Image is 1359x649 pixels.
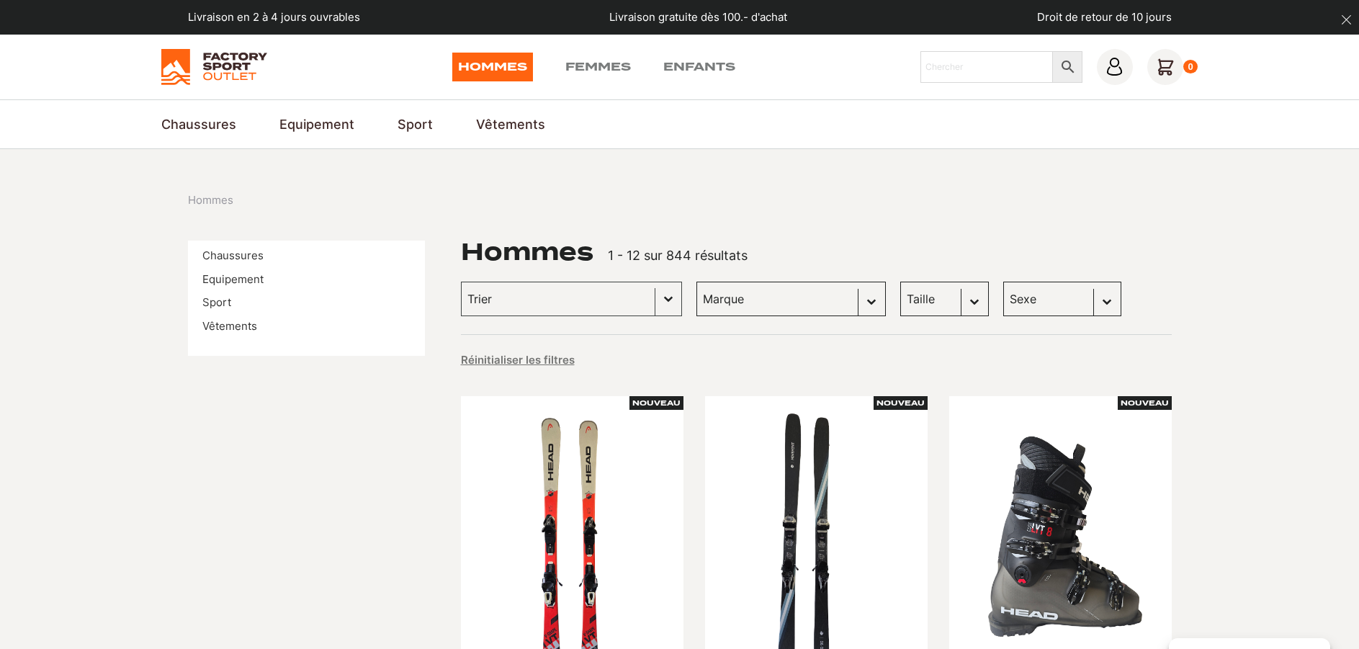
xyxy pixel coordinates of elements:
[188,9,360,26] p: Livraison en 2 à 4 jours ouvrables
[565,53,631,81] a: Femmes
[920,51,1053,83] input: Chercher
[452,53,533,81] a: Hommes
[1183,60,1198,74] div: 0
[609,9,787,26] p: Livraison gratuite dès 100.- d'achat
[608,248,748,263] span: 1 - 12 sur 844 résultats
[1037,9,1172,26] p: Droit de retour de 10 jours
[1334,7,1359,32] button: dismiss
[279,115,354,134] a: Equipement
[467,290,649,308] input: Trier
[161,115,236,134] a: Chaussures
[188,192,233,209] span: Hommes
[202,295,231,309] a: Sport
[188,192,233,209] nav: breadcrumbs
[476,115,545,134] a: Vêtements
[202,249,264,262] a: Chaussures
[663,53,735,81] a: Enfants
[202,272,264,286] a: Equipement
[461,353,575,367] button: Réinitialiser les filtres
[461,241,593,264] h1: Hommes
[655,282,681,315] button: Basculer la liste
[202,319,257,333] a: Vêtements
[398,115,433,134] a: Sport
[161,49,267,85] img: Factory Sport Outlet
